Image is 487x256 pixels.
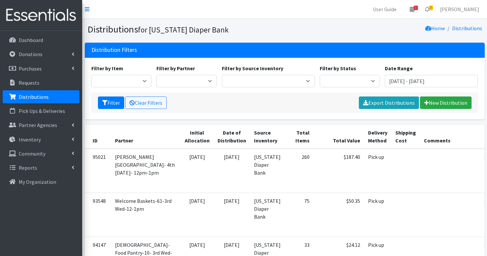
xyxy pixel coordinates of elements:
td: [PERSON_NAME][GEOGRAPHIC_DATA]- 4th [DATE]- 12pm-1pm [111,149,181,193]
td: [DATE] [214,149,250,193]
p: Purchases [19,65,42,72]
p: Distributions [19,94,49,100]
td: Pick up [364,149,391,193]
a: Export Distributions [359,96,419,109]
td: 95021 [85,149,111,193]
a: Partner Agencies [3,118,80,132]
button: Filter [98,96,124,109]
a: Community [3,147,80,160]
td: [US_STATE] Diaper Bank [250,193,285,237]
a: My Organization [3,175,80,188]
td: [DATE] [181,193,214,237]
p: Community [19,150,45,157]
a: Purchases [3,62,80,75]
th: Delivery Method [364,125,391,149]
a: New Distribution [420,96,472,109]
p: Donations [19,51,42,57]
a: Clear Filters [125,96,167,109]
td: $187.40 [313,149,364,193]
label: Filter by Partner [156,64,195,72]
label: Filter by Source Inventory [222,64,283,72]
td: [DATE] [181,149,214,193]
a: Distributions [452,25,482,32]
td: Pick up [364,193,391,237]
p: Partner Agencies [19,122,57,128]
a: Distributions [3,90,80,103]
small: for [US_STATE] Diaper Bank [138,25,229,34]
img: HumanEssentials [3,4,80,26]
span: 1 [414,6,418,10]
label: Date Range [385,64,413,72]
td: 75 [285,193,313,237]
th: Partner [111,125,181,149]
td: Welcome Baskets-61-3rd Wed-12-1pm [111,193,181,237]
a: Inventory [3,133,80,146]
td: $50.35 [313,193,364,237]
th: Shipping Cost [391,125,420,149]
label: Filter by Item [91,64,123,72]
a: 1 [405,3,420,16]
a: [PERSON_NAME] [435,3,484,16]
span: 5 [429,6,433,10]
p: Pick Ups & Deliveries [19,108,65,114]
p: Dashboard [19,37,43,43]
a: User Guide [368,3,402,16]
p: Requests [19,79,39,86]
th: Total Items [285,125,313,149]
th: Date of Distribution [214,125,250,149]
p: Inventory [19,136,41,143]
td: [US_STATE] Diaper Bank [250,149,285,193]
input: January 1, 2011 - December 31, 2011 [385,75,478,87]
a: Pick Ups & Deliveries [3,104,80,117]
th: ID [85,125,111,149]
a: Home [425,25,445,32]
a: Dashboard [3,33,80,47]
label: Filter by Status [320,64,356,72]
a: 5 [420,3,435,16]
th: Comments [420,125,480,149]
h3: Distribution Filters [91,47,137,53]
p: Reports [19,164,37,171]
th: Source Inventory [250,125,285,149]
td: 260 [285,149,313,193]
p: My Organization [19,179,56,185]
th: Initial Allocation [181,125,214,149]
h1: Distributions [87,24,282,35]
td: [DATE] [214,193,250,237]
td: 93548 [85,193,111,237]
a: Reports [3,161,80,174]
a: Requests [3,76,80,89]
a: Donations [3,48,80,61]
th: Total Value [313,125,364,149]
